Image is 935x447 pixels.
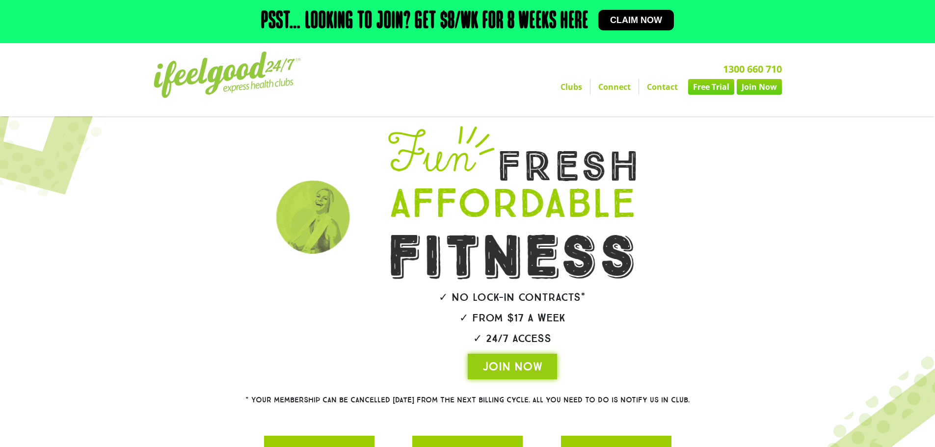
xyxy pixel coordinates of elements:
h2: ✓ 24/7 Access [361,333,664,344]
a: Connect [590,79,639,95]
h2: Psst… Looking to join? Get $8/wk for 8 weeks here [261,10,588,33]
a: JOIN NOW [468,354,557,379]
h2: ✓ From $17 a week [361,313,664,323]
a: Claim now [598,10,674,30]
span: Claim now [610,16,662,25]
span: JOIN NOW [482,359,542,374]
a: Join Now [737,79,782,95]
nav: Menu [377,79,782,95]
h2: ✓ No lock-in contracts* [361,292,664,303]
a: Contact [639,79,686,95]
h2: * Your membership can be cancelled [DATE] from the next billing cycle. All you need to do is noti... [210,396,725,404]
a: Clubs [553,79,590,95]
a: 1300 660 710 [723,62,782,76]
a: Free Trial [688,79,734,95]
